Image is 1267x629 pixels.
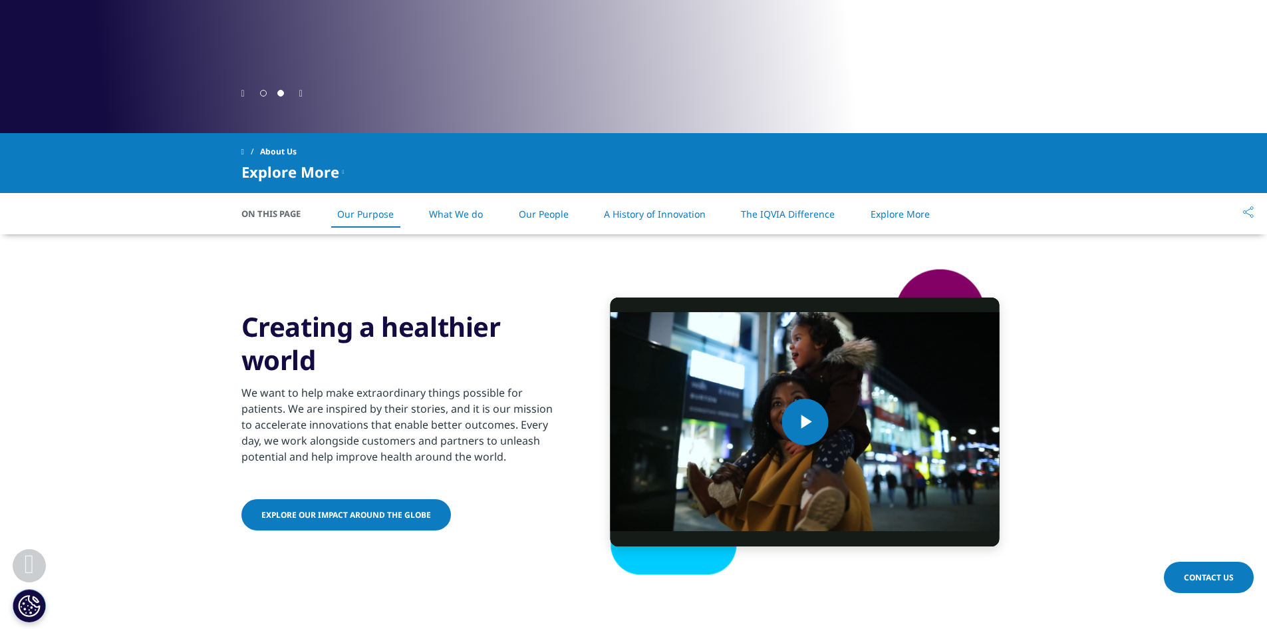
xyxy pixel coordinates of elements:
span: Go to slide 2 [277,90,284,97]
a: Our People [519,208,569,220]
button: 쿠키 설정 [13,589,46,622]
span: Explore our impact around the globe [261,509,431,521]
a: A History of Innovation [604,208,706,220]
span: On This Page [241,207,315,220]
h3: Creating a healthier world [241,310,564,377]
a: The IQVIA Difference [741,208,835,220]
span: Contact Us [1184,572,1234,583]
div: Previous slide [241,87,245,99]
a: What We do [429,208,483,220]
a: Explore our impact around the globe [241,499,451,530]
span: Go to slide 1 [260,90,267,97]
a: Our Purpose [337,208,394,220]
video-js: Video Player [611,298,1000,546]
span: Explore More [241,164,339,180]
img: shape-2.png [584,268,1026,576]
div: Next slide [299,87,303,99]
p: We want to help make extraordinary things possible for patients. We are inspired by their stories... [241,385,564,473]
a: Contact Us [1164,562,1254,593]
button: Play Video [781,399,828,445]
a: Explore More [871,208,930,220]
span: About Us [260,140,297,164]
